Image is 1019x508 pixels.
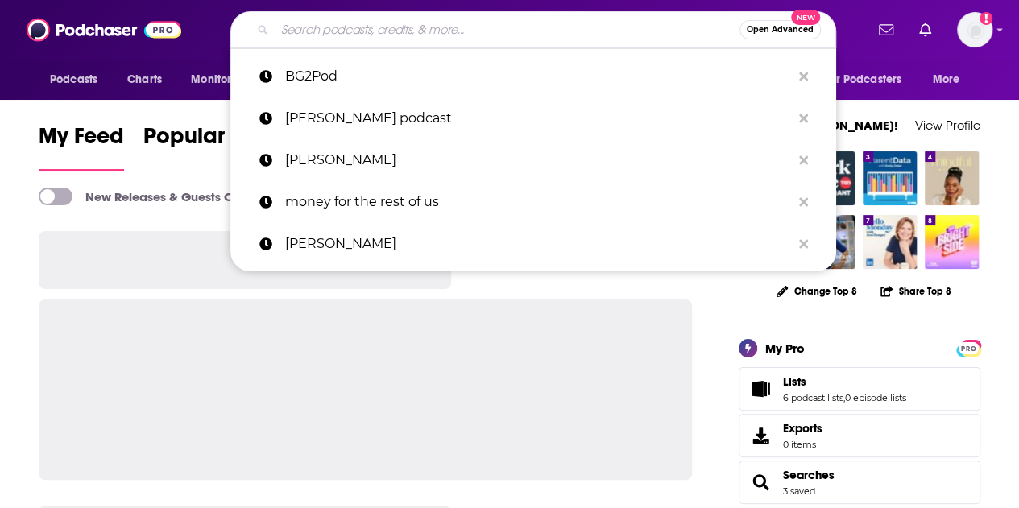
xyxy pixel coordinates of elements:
[814,64,925,95] button: open menu
[143,122,280,159] span: Popular Feed
[127,68,162,91] span: Charts
[783,468,835,482] a: Searches
[783,421,822,436] span: Exports
[230,223,836,265] a: [PERSON_NAME]
[957,12,992,47] button: Show profile menu
[744,424,777,447] span: Exports
[285,181,791,223] p: money for the rest of us
[744,378,777,400] a: Lists
[117,64,172,95] a: Charts
[957,12,992,47] span: Logged in as tgilbride
[959,341,978,353] a: PRO
[765,341,805,356] div: My Pro
[39,188,251,205] a: New Releases & Guests Only
[230,56,836,97] a: BG2Pod
[783,485,815,497] a: 3 saved
[863,151,917,205] img: ParentData with Emily Oster
[791,10,820,25] span: New
[922,64,980,95] button: open menu
[739,367,980,411] span: Lists
[747,26,814,34] span: Open Advanced
[39,122,124,171] a: My Feed
[872,16,900,43] a: Show notifications dropdown
[739,461,980,504] span: Searches
[783,374,906,389] a: Lists
[285,139,791,181] p: Bill Gurley
[285,56,791,97] p: BG2Pod
[39,122,124,159] span: My Feed
[959,342,978,354] span: PRO
[39,64,118,95] button: open menu
[925,215,979,269] img: The Bright Side: A Hello Sunshine Podcast
[783,374,806,389] span: Lists
[783,439,822,450] span: 0 items
[230,181,836,223] a: money for the rest of us
[180,64,269,95] button: open menu
[285,97,791,139] p: Bill Gurley podcast
[739,20,821,39] button: Open AdvancedNew
[230,11,836,48] div: Search podcasts, credits, & more...
[880,275,952,307] button: Share Top 8
[863,215,917,269] img: Hello Monday with Jessi Hempel
[824,68,901,91] span: For Podcasters
[913,16,938,43] a: Show notifications dropdown
[230,139,836,181] a: [PERSON_NAME]
[957,12,992,47] img: User Profile
[739,414,980,457] a: Exports
[915,118,980,133] a: View Profile
[767,281,867,301] button: Change Top 8
[143,122,280,171] a: Popular Feed
[933,68,960,91] span: More
[285,223,791,265] p: marie forleo
[27,14,181,45] img: Podchaser - Follow, Share and Rate Podcasts
[744,471,777,494] a: Searches
[191,68,248,91] span: Monitoring
[230,97,836,139] a: [PERSON_NAME] podcast
[50,68,97,91] span: Podcasts
[980,12,992,25] svg: Email not verified
[843,392,845,403] span: ,
[845,392,906,403] a: 0 episode lists
[925,151,979,205] img: Mindful With Minaa
[783,392,843,403] a: 6 podcast lists
[275,17,739,43] input: Search podcasts, credits, & more...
